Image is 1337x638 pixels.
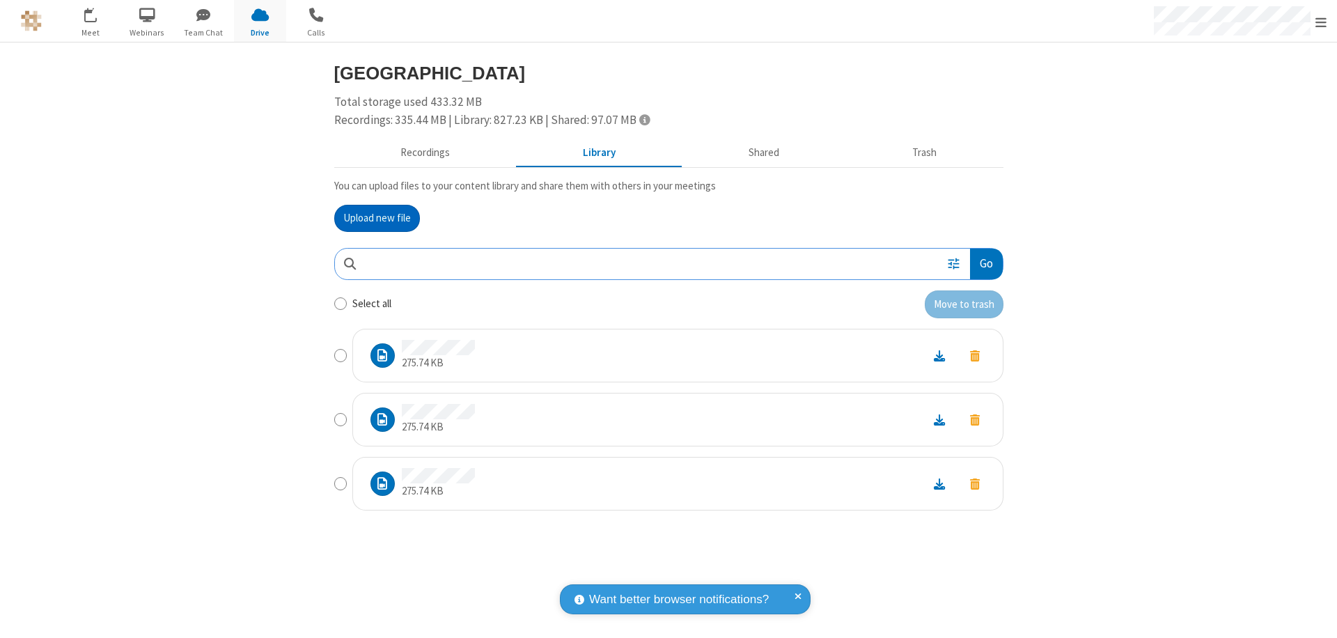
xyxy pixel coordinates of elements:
[334,140,517,166] button: Recorded meetings
[402,419,475,435] p: 275.74 KB
[21,10,42,31] img: QA Selenium DO NOT DELETE OR CHANGE
[402,355,475,371] p: 275.74 KB
[352,296,391,312] label: Select all
[517,140,682,166] button: Content library
[334,63,1003,83] h3: [GEOGRAPHIC_DATA]
[846,140,1003,166] button: Trash
[639,114,650,125] span: Totals displayed include files that have been moved to the trash.
[234,26,286,39] span: Drive
[682,140,846,166] button: Shared during meetings
[957,346,992,365] button: Move to trash
[92,8,104,18] div: 17
[921,412,957,428] a: Download file
[121,26,173,39] span: Webinars
[957,474,992,493] button: Move to trash
[178,26,230,39] span: Team Chat
[957,410,992,429] button: Move to trash
[334,178,1003,194] p: You can upload files to your content library and share them with others in your meetings
[65,26,117,39] span: Meet
[334,111,1003,130] div: Recordings: 335.44 MB | Library: 827.23 KB | Shared: 97.07 MB
[290,26,343,39] span: Calls
[925,290,1003,318] button: Move to trash
[921,348,957,364] a: Download file
[589,591,769,609] span: Want better browser notifications?
[334,205,420,233] button: Upload new file
[970,249,1002,280] button: Go
[402,483,475,499] p: 275.74 KB
[921,476,957,492] a: Download file
[334,93,1003,129] div: Total storage used 433.32 MB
